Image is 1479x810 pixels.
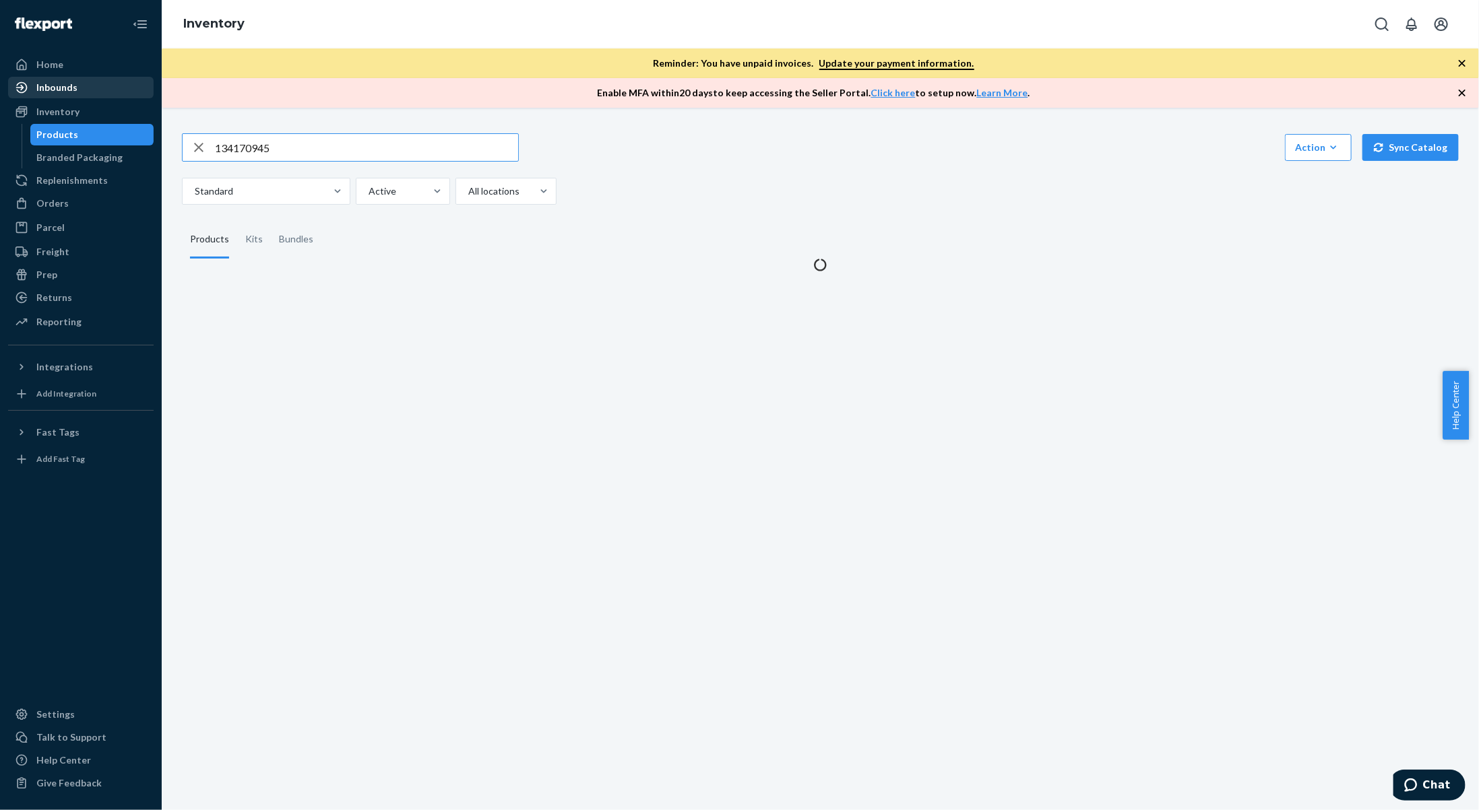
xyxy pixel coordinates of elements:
a: Click here [871,87,916,98]
button: Close Navigation [127,11,154,38]
div: Add Integration [36,388,96,399]
a: Add Integration [8,383,154,405]
input: All locations [467,184,468,198]
a: Home [8,54,154,75]
button: Open Search Box [1368,11,1395,38]
button: Give Feedback [8,772,154,794]
div: Talk to Support [36,731,106,744]
a: Branded Packaging [30,147,154,168]
div: Integrations [36,360,93,374]
div: Settings [36,708,75,721]
button: Action [1285,134,1352,161]
a: Inbounds [8,77,154,98]
iframe: Opens a widget where you can chat to one of our agents [1393,770,1466,803]
a: Update your payment information. [819,57,974,70]
div: Replenishments [36,174,108,187]
button: Help Center [1443,371,1469,440]
a: Replenishments [8,170,154,191]
input: Standard [193,184,195,198]
a: Products [30,124,154,145]
div: Add Fast Tag [36,453,85,465]
button: Open notifications [1398,11,1425,38]
a: Inventory [183,16,245,31]
div: Give Feedback [36,776,102,790]
ol: breadcrumbs [172,5,255,44]
div: Products [37,128,79,141]
a: Settings [8,704,154,725]
div: Freight [36,245,69,259]
a: Prep [8,264,154,285]
div: Branded Packaging [37,151,123,164]
p: Reminder: You have unpaid invoices. [654,57,974,70]
a: Inventory [8,101,154,123]
div: Action [1295,141,1342,154]
button: Integrations [8,356,154,378]
a: Orders [8,193,154,214]
p: Enable MFA within 20 days to keep accessing the Seller Portal. to setup now. . [598,86,1030,100]
button: Open account menu [1428,11,1455,38]
div: Bundles [279,221,313,259]
div: Prep [36,268,57,281]
div: Kits [245,221,263,259]
div: Home [36,58,63,71]
a: Add Fast Tag [8,448,154,470]
input: Active [367,184,369,198]
img: Flexport logo [15,18,72,31]
a: Freight [8,241,154,263]
button: Sync Catalog [1362,134,1459,161]
input: Search inventory by name or sku [215,134,518,161]
button: Talk to Support [8,727,154,748]
button: Fast Tags [8,421,154,443]
div: Inventory [36,105,80,119]
div: Inbounds [36,81,77,94]
div: Orders [36,197,69,210]
div: Help Center [36,753,91,767]
a: Parcel [8,217,154,238]
div: Fast Tags [36,426,80,439]
div: Products [190,221,229,259]
div: Returns [36,291,72,304]
div: Reporting [36,315,82,329]
a: Learn More [977,87,1028,98]
a: Reporting [8,311,154,333]
div: Parcel [36,221,65,234]
a: Help Center [8,749,154,771]
a: Returns [8,287,154,308]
